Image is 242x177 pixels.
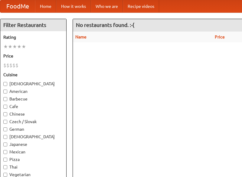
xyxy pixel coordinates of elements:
input: Pizza [3,158,7,162]
a: Who we are [91,0,123,12]
label: Czech / Slovak [3,119,63,125]
input: American [3,90,7,93]
label: German [3,126,63,132]
li: ★ [21,43,26,50]
a: Recipe videos [123,0,159,12]
ng-pluralize: No restaurants found. :-( [76,22,134,28]
h4: Filter Restaurants [0,19,66,31]
input: Mexican [3,150,7,154]
h5: Rating [3,34,63,40]
a: Home [35,0,56,12]
h5: Cuisine [3,72,63,78]
label: Japanese [3,141,63,147]
input: Japanese [3,143,7,146]
li: $ [3,62,6,69]
li: ★ [8,43,12,50]
li: $ [9,62,12,69]
input: Vegetarian [3,173,7,177]
input: German [3,127,7,131]
a: Price [215,34,225,39]
input: Czech / Slovak [3,120,7,124]
li: $ [6,62,9,69]
li: ★ [17,43,21,50]
label: Mexican [3,149,63,155]
input: Thai [3,165,7,169]
label: Thai [3,164,63,170]
li: ★ [12,43,17,50]
a: FoodMe [0,0,35,12]
label: [DEMOGRAPHIC_DATA] [3,81,63,87]
label: Cafe [3,103,63,110]
input: [DEMOGRAPHIC_DATA] [3,135,7,139]
li: $ [12,62,15,69]
a: How it works [56,0,91,12]
a: Name [75,34,87,39]
label: Pizza [3,156,63,162]
input: Chinese [3,112,7,116]
label: American [3,88,63,94]
input: Cafe [3,105,7,109]
label: [DEMOGRAPHIC_DATA] [3,134,63,140]
li: $ [15,62,18,69]
label: Barbecue [3,96,63,102]
label: Chinese [3,111,63,117]
li: ★ [3,43,8,50]
h5: Price [3,53,63,59]
input: Barbecue [3,97,7,101]
input: [DEMOGRAPHIC_DATA] [3,82,7,86]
